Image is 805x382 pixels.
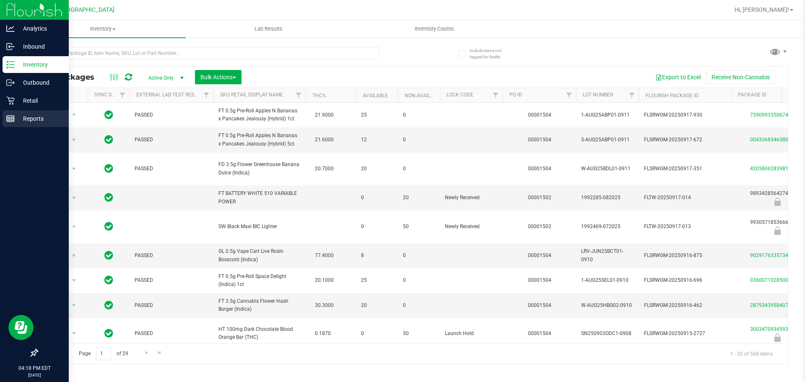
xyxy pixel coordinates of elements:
a: 3003470934593683 [750,326,797,332]
a: 00001504 [528,137,551,143]
span: FT 0.5g Pre-Roll Apples N Bananas x Pancakes Jealousy (Hybrid) 1ct [218,107,301,123]
span: select [69,221,79,233]
span: 0 [403,136,435,144]
span: FD 3.5g Flower Greenhouse Banana Dulce (Indica) [218,161,301,177]
a: 00001504 [528,166,551,172]
a: Lot Number [583,92,613,98]
a: Non-Available [405,93,442,99]
span: 20.7000 [311,163,338,175]
inline-svg: Inventory [6,60,15,69]
span: Newly Received [445,223,498,231]
p: 04:18 PM EDT [4,364,65,372]
span: FT 3.5g Cannabis Flower Hash Burger (Indica) [218,297,301,313]
span: FLSRWGM-20250915-2727 [644,330,726,338]
a: 7390993350674123 [750,112,797,118]
span: FLSRWGM-20250916-462 [644,301,726,309]
span: PASSED [135,276,208,284]
a: Go to the next page [140,347,153,359]
span: FLSRWGM-20250917-351 [644,165,726,173]
span: In Sync [104,249,113,261]
span: W-AUG25HBG02-0910 [581,301,634,309]
span: 8 [361,252,393,260]
a: Package ID [738,92,766,98]
a: Go to the last page [154,347,166,359]
a: 0043368346380603 [750,137,797,143]
a: Filter [625,88,639,102]
iframe: Resource center [8,315,34,340]
input: Search Package ID, Item Name, SKU, Lot or Part Number... [37,47,379,60]
span: Lab Results [243,25,294,33]
span: 0 [403,276,435,284]
span: FLSRWGM-20250917-930 [644,111,726,119]
span: Include items not tagged for facility [470,47,512,60]
a: Lock Code [447,92,473,98]
span: select [69,109,79,121]
span: 0 [403,301,435,309]
button: Bulk Actions [195,70,241,84]
span: PASSED [135,252,208,260]
span: In Sync [104,109,113,121]
span: FLSRWGM-20250916-696 [644,276,726,284]
span: PASSED [135,301,208,309]
span: In Sync [104,299,113,311]
span: 1-AUG25SEL01-0910 [581,276,634,284]
a: 00001504 [528,330,551,336]
inline-svg: Retail [6,96,15,105]
a: 00001504 [528,302,551,308]
span: 0 [361,330,393,338]
span: 0 [403,252,435,260]
span: FT 0.5g Pre-Roll Space Delight (Indica) 1ct [218,273,301,288]
a: 00001502 [528,223,551,229]
a: 4205806283981138 [750,166,797,172]
span: FLSRWGM-20250916-875 [644,252,726,260]
span: select [69,299,79,311]
a: PO ID [509,92,522,98]
a: Inventory Counts [351,20,517,38]
a: 2879343958407198 [750,302,797,308]
a: Filter [200,88,213,102]
span: HT 100mg Dark Chocolate Blood Orange Bar (THC) [218,325,301,341]
a: Filter [116,88,130,102]
span: In Sync [104,221,113,232]
a: Lab Results [186,20,351,38]
a: External Lab Test Result [136,92,202,98]
span: FLTW-20250917-014 [644,194,726,202]
span: 0.1870 [311,327,335,340]
span: 1 - 20 of 568 items [724,347,779,360]
p: [DATE] [4,372,65,378]
span: 50 [403,330,435,338]
span: 20 [361,301,393,309]
p: Reports [15,114,65,124]
span: 1992469-072025 [581,223,634,231]
a: Inventory [20,20,186,38]
span: Inventory Counts [403,25,465,33]
span: FLTW-20250917-013 [644,223,726,231]
span: In Sync [104,192,113,203]
a: Available [363,93,388,99]
span: In Sync [104,274,113,286]
span: In Sync [104,134,113,146]
span: select [69,192,79,204]
span: Inventory [20,25,186,33]
span: 0 [361,194,393,202]
span: PASSED [135,165,208,173]
span: 21.6000 [311,134,338,146]
inline-svg: Inbound [6,42,15,51]
span: 30.3000 [311,299,338,312]
span: W-AUG25BDL01-0911 [581,165,634,173]
a: THC% [312,93,326,99]
a: Filter [489,88,503,102]
a: 00001504 [528,277,551,283]
p: Analytics [15,23,65,34]
inline-svg: Outbound [6,78,15,87]
span: SN250903ODC1-0908 [581,330,634,338]
span: 25 [361,276,393,284]
span: GL 0.5g Vape Cart Live Rosin Bosscotti (Indica) [218,247,301,263]
span: FT BATTERY WHITE 510 VARIABLE POWER [218,190,301,205]
span: select [69,275,79,286]
span: 20 [403,194,435,202]
span: PASSED [135,330,208,338]
a: 00001504 [528,112,551,118]
span: Page of 29 [72,347,135,360]
span: Hi, [PERSON_NAME]! [735,6,789,13]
